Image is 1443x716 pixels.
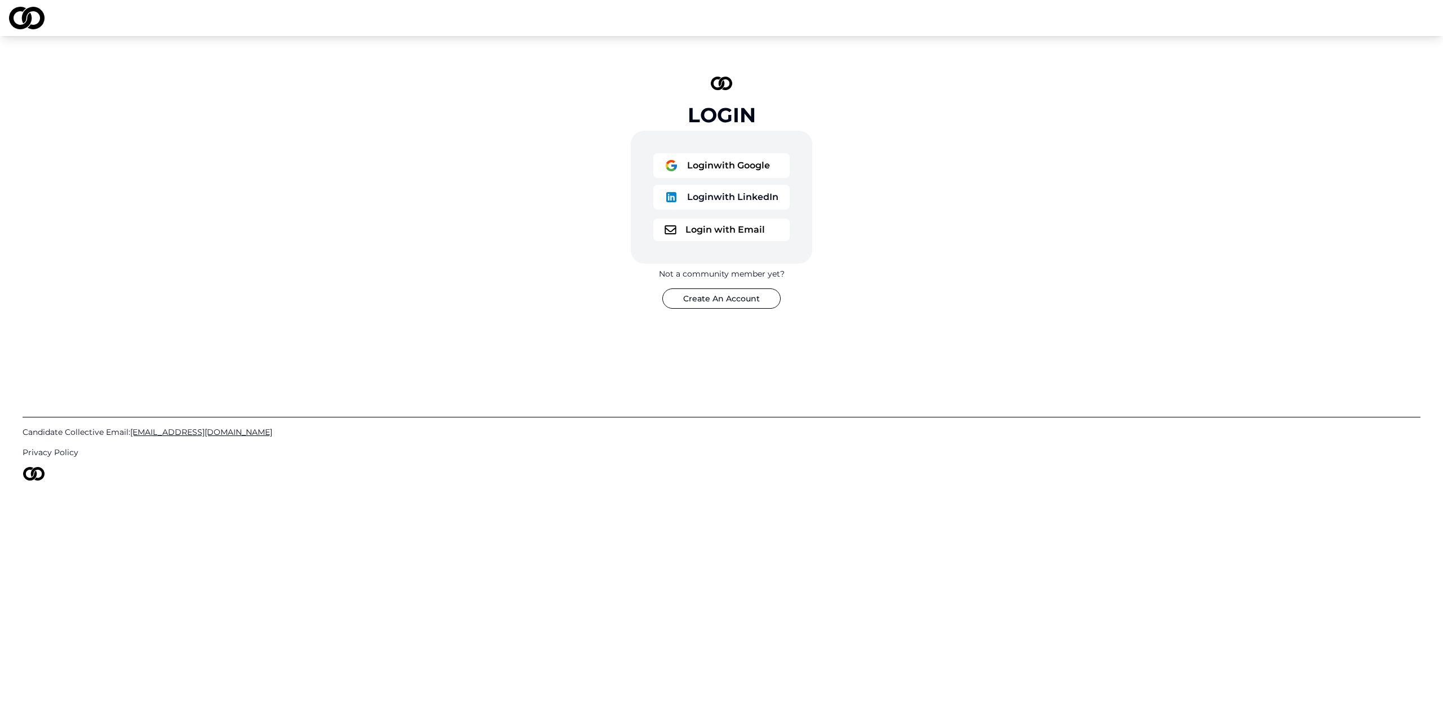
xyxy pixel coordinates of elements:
[665,159,678,172] img: logo
[653,185,790,210] button: logoLoginwith LinkedIn
[23,426,1420,438] a: Candidate Collective Email:[EMAIL_ADDRESS][DOMAIN_NAME]
[653,219,790,241] button: logoLogin with Email
[665,190,678,204] img: logo
[688,104,756,126] div: Login
[659,268,785,279] div: Not a community member yet?
[130,427,272,437] span: [EMAIL_ADDRESS][DOMAIN_NAME]
[711,77,732,90] img: logo
[665,225,676,234] img: logo
[662,288,781,309] button: Create An Account
[23,447,1420,458] a: Privacy Policy
[9,7,45,29] img: logo
[653,153,790,178] button: logoLoginwith Google
[23,467,45,481] img: logo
